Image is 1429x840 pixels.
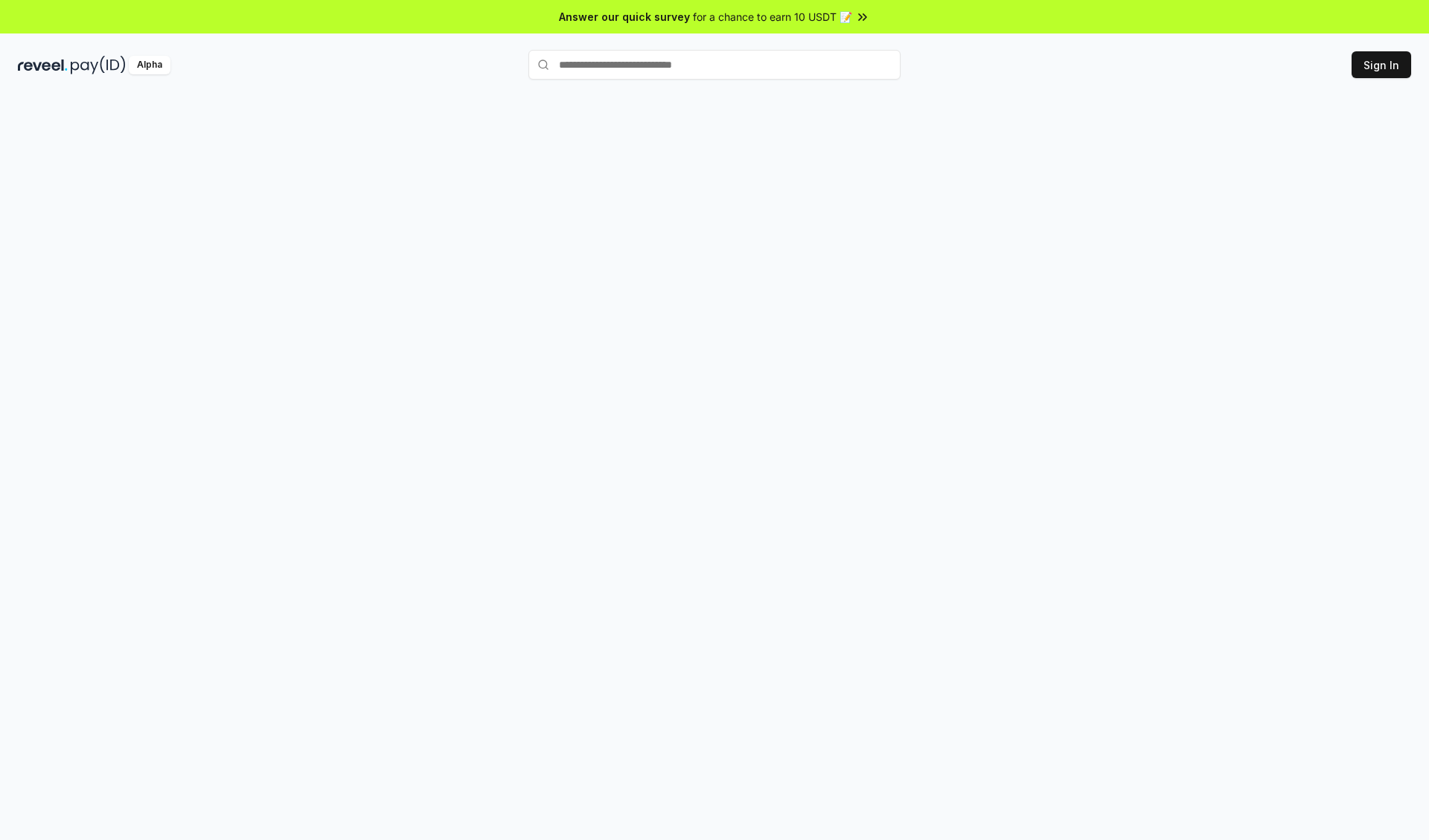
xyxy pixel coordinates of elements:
button: Sign In [1352,51,1411,78]
span: for a chance to earn 10 USDT 📝 [693,9,852,25]
img: reveel_dark [18,56,68,74]
span: Answer our quick survey [559,9,690,25]
div: Alpha [129,56,170,74]
img: pay_id [71,56,126,74]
